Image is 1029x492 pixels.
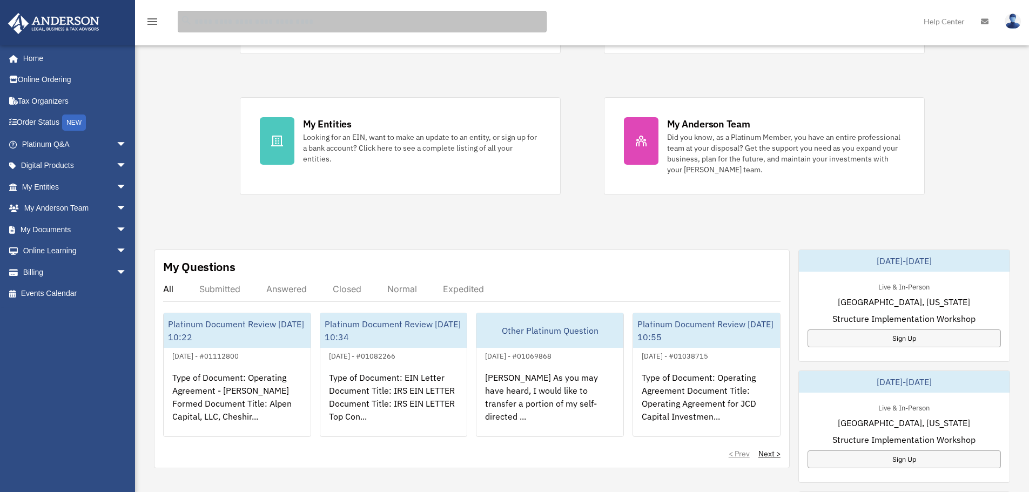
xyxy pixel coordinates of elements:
a: Sign Up [808,329,1001,347]
div: Other Platinum Question [476,313,623,348]
div: Answered [266,284,307,294]
span: [GEOGRAPHIC_DATA], [US_STATE] [838,416,970,429]
a: Next > [758,448,781,459]
a: Tax Organizers [8,90,143,112]
img: User Pic [1005,14,1021,29]
div: [PERSON_NAME] As you may have heard, I would like to transfer a portion of my self-directed ... [476,362,623,447]
span: arrow_drop_down [116,176,138,198]
div: My Anderson Team [667,117,750,131]
div: [DATE] - #01082266 [320,349,404,361]
div: Expedited [443,284,484,294]
a: Order StatusNEW [8,112,143,134]
div: Live & In-Person [870,401,938,413]
div: Closed [333,284,361,294]
a: Platinum Document Review [DATE] 10:55[DATE] - #01038715Type of Document: Operating Agreement Docu... [633,313,781,437]
div: Submitted [199,284,240,294]
div: Type of Document: Operating Agreement Document Title: Operating Agreement for JCD Capital Investm... [633,362,780,447]
a: Platinum Q&Aarrow_drop_down [8,133,143,155]
a: Platinum Document Review [DATE] 10:34[DATE] - #01082266Type of Document: EIN Letter Document Titl... [320,313,468,437]
div: Live & In-Person [870,280,938,292]
div: [DATE] - #01112800 [164,349,247,361]
div: All [163,284,173,294]
span: arrow_drop_down [116,240,138,262]
div: My Entities [303,117,352,131]
div: Platinum Document Review [DATE] 10:34 [320,313,467,348]
div: Platinum Document Review [DATE] 10:55 [633,313,780,348]
div: My Questions [163,259,236,275]
a: My Anderson Teamarrow_drop_down [8,198,143,219]
span: arrow_drop_down [116,198,138,220]
a: Platinum Document Review [DATE] 10:22[DATE] - #01112800Type of Document: Operating Agreement - [P... [163,313,311,437]
i: menu [146,15,159,28]
span: Structure Implementation Workshop [832,433,976,446]
a: My Entitiesarrow_drop_down [8,176,143,198]
a: My Entities Looking for an EIN, want to make an update to an entity, or sign up for a bank accoun... [240,97,561,195]
div: [DATE] - #01069868 [476,349,560,361]
a: Digital Productsarrow_drop_down [8,155,143,177]
div: [DATE]-[DATE] [799,250,1010,272]
a: Other Platinum Question[DATE] - #01069868[PERSON_NAME] As you may have heard, I would like to tra... [476,313,624,437]
a: Home [8,48,138,69]
a: My Anderson Team Did you know, as a Platinum Member, you have an entire professional team at your... [604,97,925,195]
a: menu [146,19,159,28]
div: Platinum Document Review [DATE] 10:22 [164,313,311,348]
div: Type of Document: EIN Letter Document Title: IRS EIN LETTER Document Title: IRS EIN LETTER Top Co... [320,362,467,447]
div: Did you know, as a Platinum Member, you have an entire professional team at your disposal? Get th... [667,132,905,175]
a: Billingarrow_drop_down [8,261,143,283]
span: arrow_drop_down [116,133,138,156]
img: Anderson Advisors Platinum Portal [5,13,103,34]
a: Sign Up [808,450,1001,468]
span: arrow_drop_down [116,261,138,284]
span: arrow_drop_down [116,219,138,241]
span: Structure Implementation Workshop [832,312,976,325]
a: Online Learningarrow_drop_down [8,240,143,262]
div: [DATE] - #01038715 [633,349,717,361]
a: My Documentsarrow_drop_down [8,219,143,240]
i: search [180,15,192,26]
a: Online Ordering [8,69,143,91]
div: Type of Document: Operating Agreement - [PERSON_NAME] Formed Document Title: Alpen Capital, LLC, ... [164,362,311,447]
a: Events Calendar [8,283,143,305]
span: [GEOGRAPHIC_DATA], [US_STATE] [838,295,970,308]
div: [DATE]-[DATE] [799,371,1010,393]
span: arrow_drop_down [116,155,138,177]
div: NEW [62,114,86,131]
div: Normal [387,284,417,294]
div: Looking for an EIN, want to make an update to an entity, or sign up for a bank account? Click her... [303,132,541,164]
